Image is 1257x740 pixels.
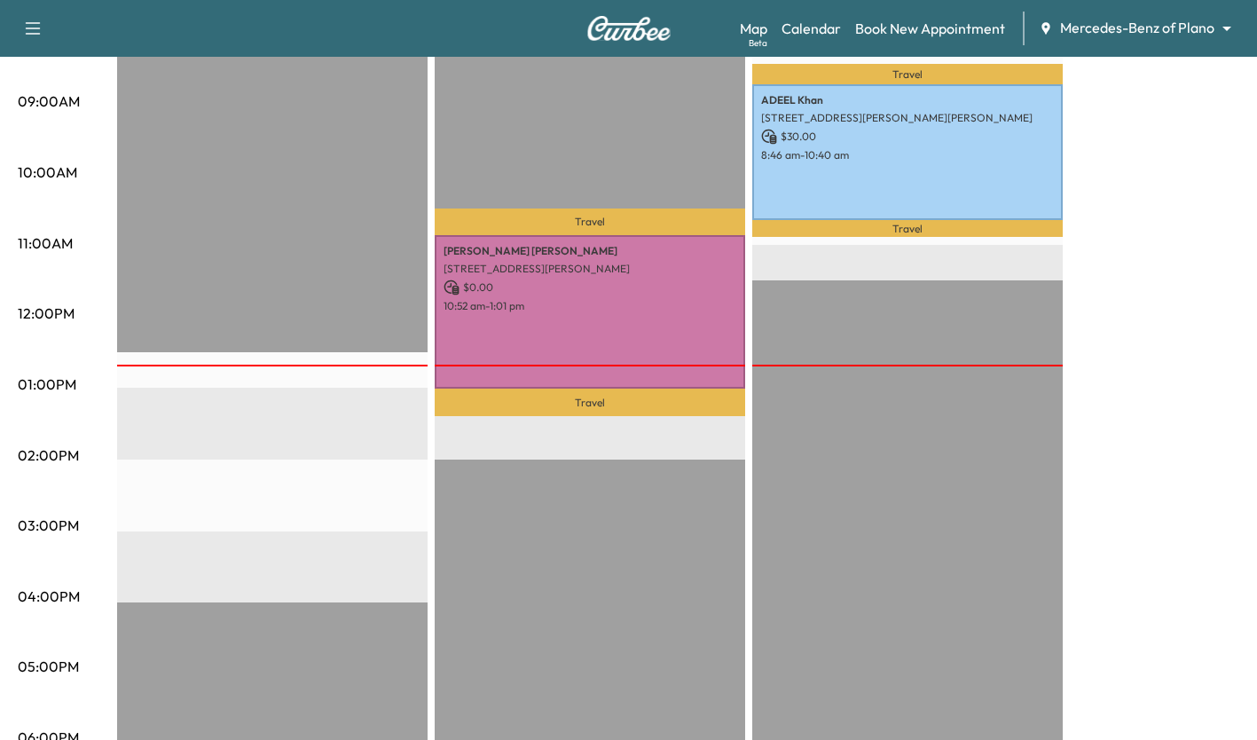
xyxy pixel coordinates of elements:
[752,64,1063,84] p: Travel
[749,36,767,50] div: Beta
[444,244,736,258] p: [PERSON_NAME] [PERSON_NAME]
[761,148,1054,162] p: 8:46 am - 10:40 am
[18,445,79,466] p: 02:00PM
[18,656,79,677] p: 05:00PM
[444,299,736,313] p: 10:52 am - 1:01 pm
[1060,18,1214,38] span: Mercedes-Benz of Plano
[761,129,1054,145] p: $ 30.00
[740,18,767,39] a: MapBeta
[444,262,736,276] p: [STREET_ADDRESS][PERSON_NAME]
[752,220,1063,237] p: Travel
[18,515,79,536] p: 03:00PM
[435,209,745,235] p: Travel
[586,16,672,41] img: Curbee Logo
[761,111,1054,125] p: [STREET_ADDRESS][PERSON_NAME][PERSON_NAME]
[782,18,841,39] a: Calendar
[435,389,745,416] p: Travel
[18,232,73,254] p: 11:00AM
[761,93,1054,107] p: ADEEL Khan
[18,91,80,112] p: 09:00AM
[18,303,75,324] p: 12:00PM
[18,161,77,183] p: 10:00AM
[444,279,736,295] p: $ 0.00
[18,586,80,607] p: 04:00PM
[855,18,1005,39] a: Book New Appointment
[18,374,76,395] p: 01:00PM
